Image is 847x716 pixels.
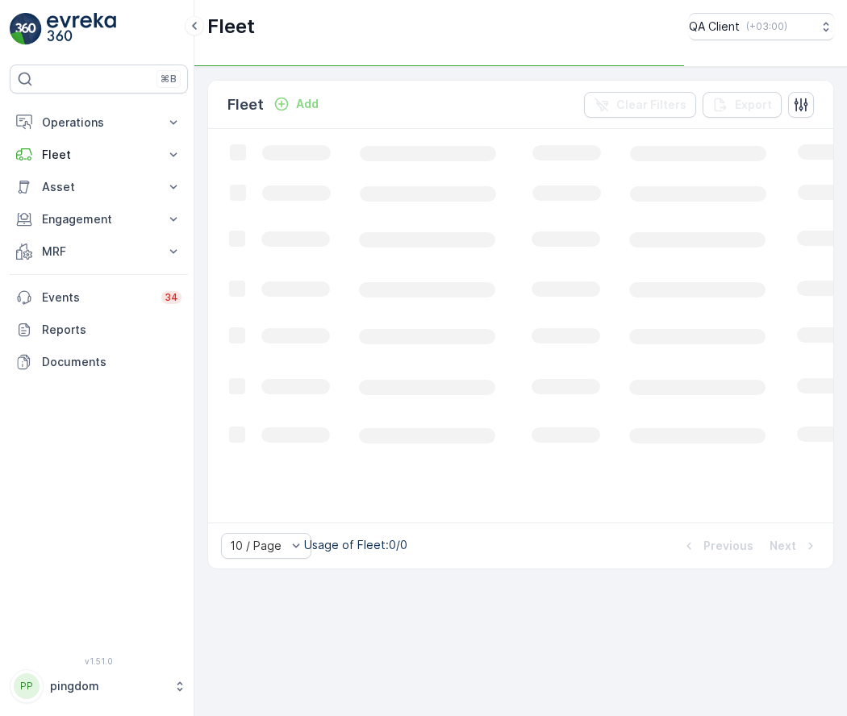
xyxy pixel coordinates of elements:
[304,537,407,553] p: Usage of Fleet : 0/0
[10,171,188,203] button: Asset
[679,536,755,556] button: Previous
[768,536,820,556] button: Next
[42,322,181,338] p: Reports
[42,211,156,227] p: Engagement
[42,147,156,163] p: Fleet
[616,97,686,113] p: Clear Filters
[227,94,264,116] p: Fleet
[10,139,188,171] button: Fleet
[42,114,156,131] p: Operations
[165,291,178,304] p: 34
[42,289,152,306] p: Events
[42,179,156,195] p: Asset
[584,92,696,118] button: Clear Filters
[10,656,188,666] span: v 1.51.0
[770,538,796,554] p: Next
[10,13,42,45] img: logo
[267,94,325,114] button: Add
[703,538,753,554] p: Previous
[42,354,181,370] p: Documents
[689,13,834,40] button: QA Client(+03:00)
[10,106,188,139] button: Operations
[14,673,40,699] div: PP
[10,669,188,703] button: PPpingdom
[42,244,156,260] p: MRF
[735,97,772,113] p: Export
[47,13,116,45] img: logo_light-DOdMpM7g.png
[10,281,188,314] a: Events34
[10,346,188,378] a: Documents
[10,203,188,235] button: Engagement
[50,678,165,694] p: pingdom
[161,73,177,85] p: ⌘B
[10,314,188,346] a: Reports
[746,20,787,33] p: ( +03:00 )
[207,14,255,40] p: Fleet
[10,235,188,268] button: MRF
[689,19,740,35] p: QA Client
[703,92,782,118] button: Export
[296,96,319,112] p: Add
